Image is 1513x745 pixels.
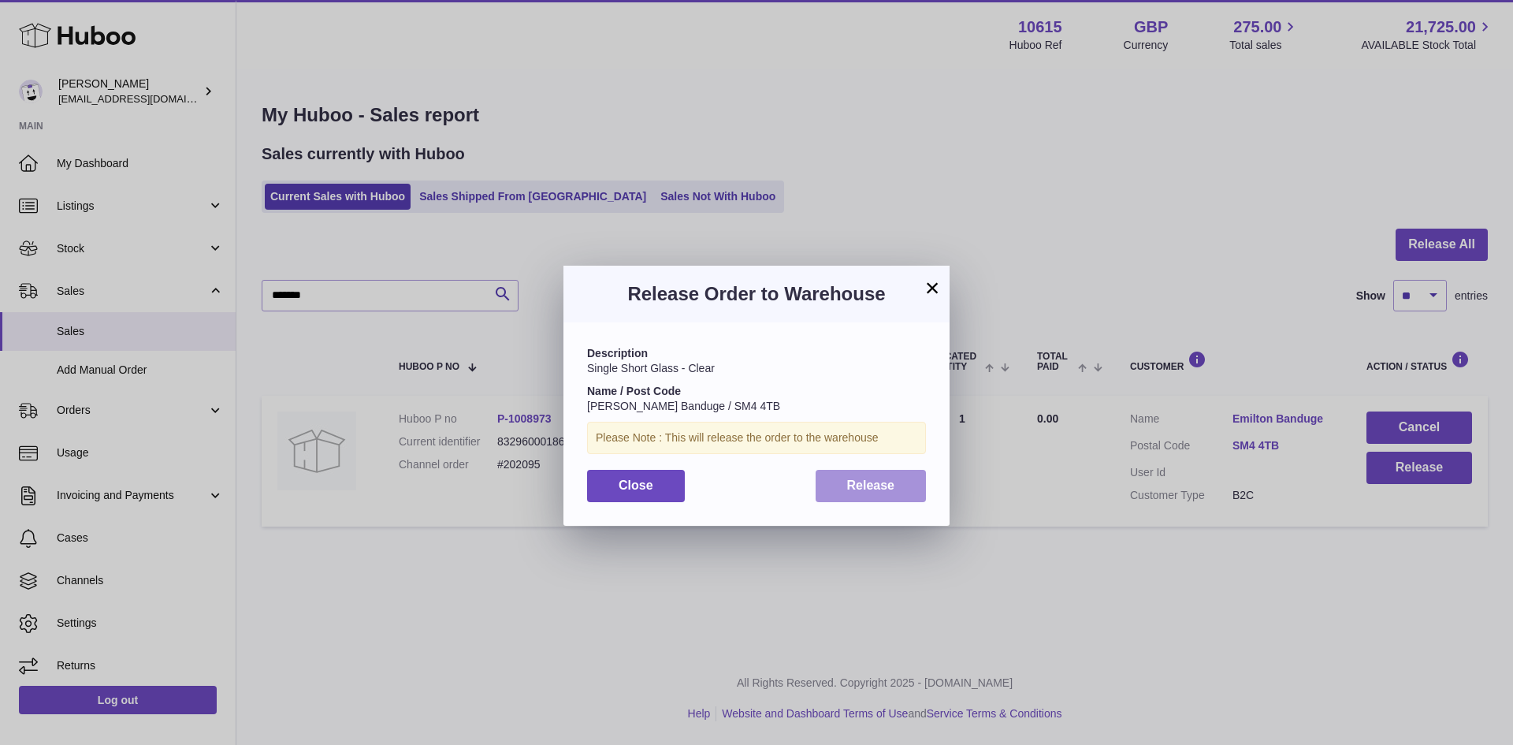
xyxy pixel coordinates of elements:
button: Close [587,470,685,502]
div: Please Note : This will release the order to the warehouse [587,422,926,454]
h3: Release Order to Warehouse [587,281,926,307]
button: Release [816,470,927,502]
span: Close [619,479,653,492]
span: [PERSON_NAME] Banduge / SM4 4TB [587,400,780,412]
button: × [923,278,942,297]
strong: Name / Post Code [587,385,681,397]
strong: Description [587,347,648,359]
span: Release [847,479,895,492]
span: Single Short Glass - Clear [587,362,715,374]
